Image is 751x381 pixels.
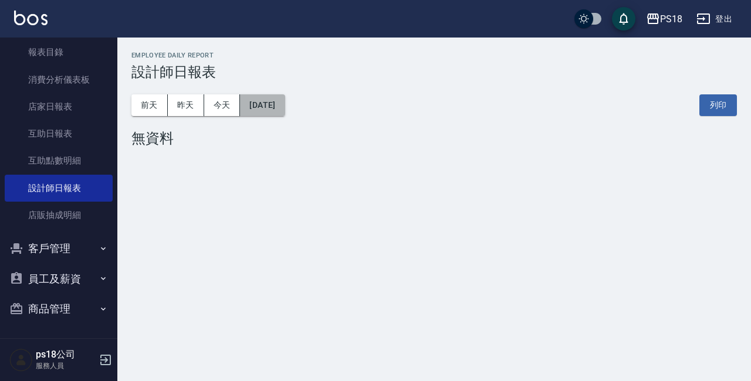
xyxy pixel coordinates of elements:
[660,12,682,26] div: PS18
[5,202,113,229] a: 店販抽成明細
[5,264,113,294] button: 員工及薪資
[692,8,737,30] button: 登出
[5,175,113,202] a: 設計師日報表
[131,94,168,116] button: 前天
[204,94,241,116] button: 今天
[5,120,113,147] a: 互助日報表
[641,7,687,31] button: PS18
[5,39,113,66] a: 報表目錄
[699,94,737,116] button: 列印
[131,52,737,59] h2: Employee Daily Report
[5,147,113,174] a: 互助點數明細
[5,93,113,120] a: 店家日報表
[36,360,96,371] p: 服務人員
[168,94,204,116] button: 昨天
[9,348,33,372] img: Person
[5,66,113,93] a: 消費分析儀表板
[131,64,737,80] h3: 設計師日報表
[5,233,113,264] button: 客戶管理
[5,294,113,324] button: 商品管理
[36,349,96,360] h5: ps18公司
[131,130,737,147] div: 無資料
[612,7,635,30] button: save
[240,94,285,116] button: [DATE]
[14,11,48,25] img: Logo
